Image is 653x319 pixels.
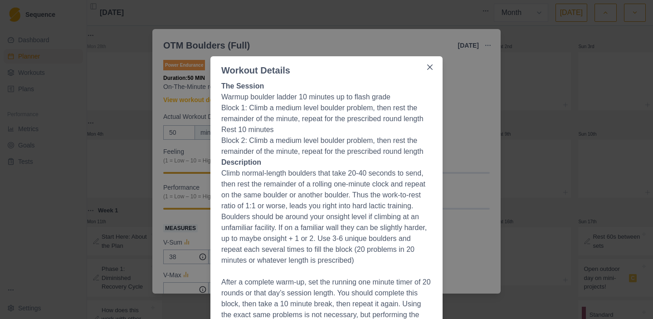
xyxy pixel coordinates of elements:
li: Block 2: Climb a medium level boulder problem, then rest the remainder of the minute, repeat for ... [221,135,432,157]
header: Workout Details [210,56,443,77]
button: Close [423,60,437,74]
li: Warmup boulder ladder 10 minutes up to flash grade [221,92,432,103]
p: Climb normal-length boulders that take 20-40 seconds to send, then rest the remainder of a rollin... [221,168,432,266]
strong: The Session [221,82,264,90]
li: Block 1: Climb a medium level boulder problem, then rest the remainder of the minute, repeat for ... [221,103,432,124]
strong: Description [221,158,261,166]
li: Rest 10 minutes [221,124,432,135]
